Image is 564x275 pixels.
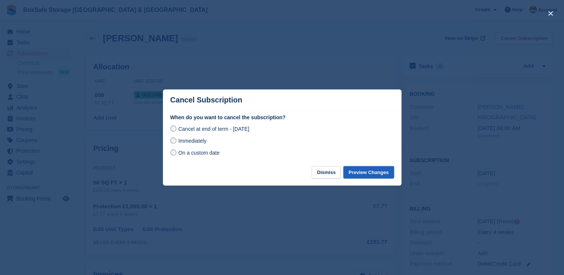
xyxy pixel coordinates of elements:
input: On a custom date [170,149,176,155]
button: Preview Changes [343,166,394,178]
span: Immediately [178,138,206,144]
span: Cancel at end of term - [DATE] [178,126,249,132]
p: Cancel Subscription [170,96,242,104]
button: Dismiss [312,166,341,178]
span: On a custom date [178,150,220,156]
input: Immediately [170,137,176,143]
button: close [545,7,557,19]
label: When do you want to cancel the subscription? [170,114,394,121]
input: Cancel at end of term - [DATE] [170,126,176,132]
